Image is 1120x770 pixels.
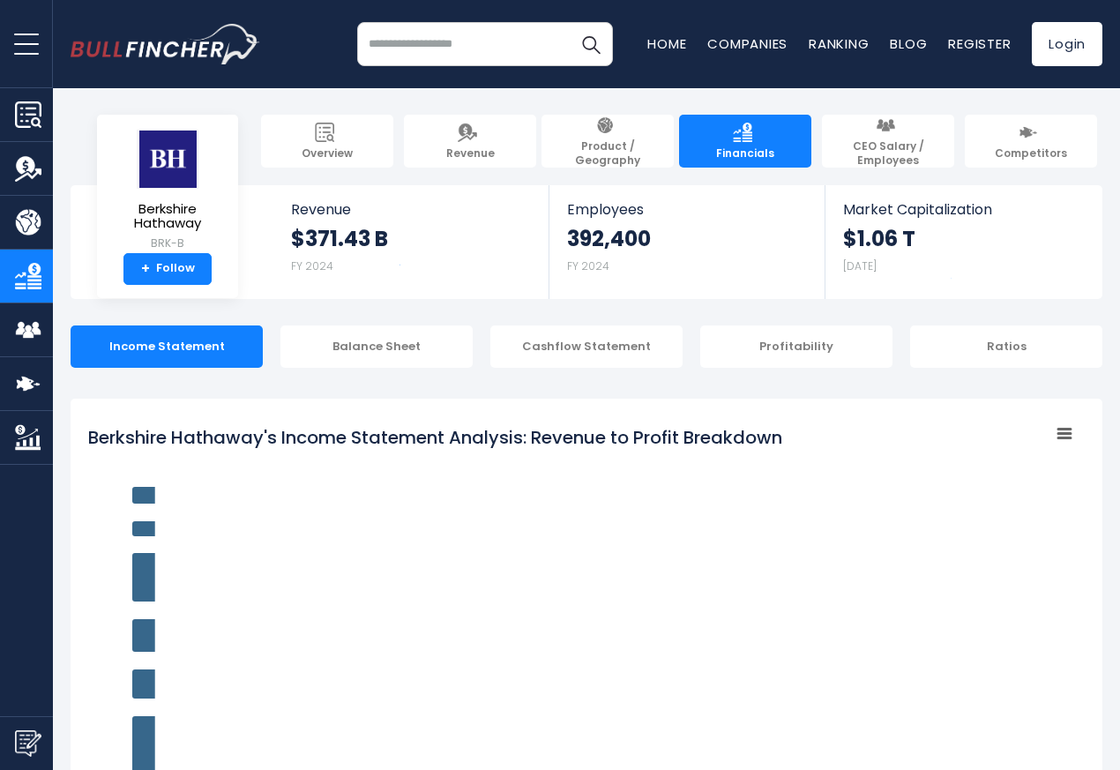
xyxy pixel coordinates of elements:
div: Ratios [910,325,1102,368]
a: Revenue [404,115,536,168]
a: Financials [679,115,811,168]
span: Berkshire Hathaway [111,202,224,231]
span: CEO Salary / Employees [831,139,945,167]
span: Employees [567,201,806,218]
span: Revenue [291,201,532,218]
a: Home [647,34,686,53]
a: Berkshire Hathaway BRK-B [110,129,225,253]
a: Login [1032,22,1102,66]
tspan: Berkshire Hathaway's Income Statement Analysis: Revenue to Profit Breakdown [88,425,782,450]
a: CEO Salary / Employees [822,115,954,168]
a: Ranking [809,34,869,53]
small: BRK-B [111,235,224,251]
div: Balance Sheet [280,325,473,368]
small: FY 2024 [567,258,609,273]
small: [DATE] [843,258,877,273]
a: Product / Geography [541,115,674,168]
span: Market Capitalization [843,201,1083,218]
a: +Follow [123,253,212,285]
img: bullfincher logo [71,24,260,64]
a: Employees 392,400 FY 2024 [549,185,824,299]
a: Overview [261,115,393,168]
a: Revenue $371.43 B FY 2024 [273,185,549,299]
a: Companies [707,34,788,53]
span: Revenue [446,146,495,161]
span: Financials [716,146,774,161]
span: Competitors [995,146,1067,161]
button: Search [569,22,613,66]
span: Product / Geography [550,139,665,167]
a: Go to homepage [71,24,260,64]
strong: 392,400 [567,225,651,252]
a: Register [948,34,1011,53]
a: Blog [890,34,927,53]
div: Cashflow Statement [490,325,683,368]
small: FY 2024 [291,258,333,273]
a: Competitors [965,115,1097,168]
strong: + [141,261,150,277]
span: Overview [302,146,353,161]
strong: $1.06 T [843,225,915,252]
div: Profitability [700,325,892,368]
strong: $371.43 B [291,225,388,252]
div: Income Statement [71,325,263,368]
a: Market Capitalization $1.06 T [DATE] [825,185,1101,299]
